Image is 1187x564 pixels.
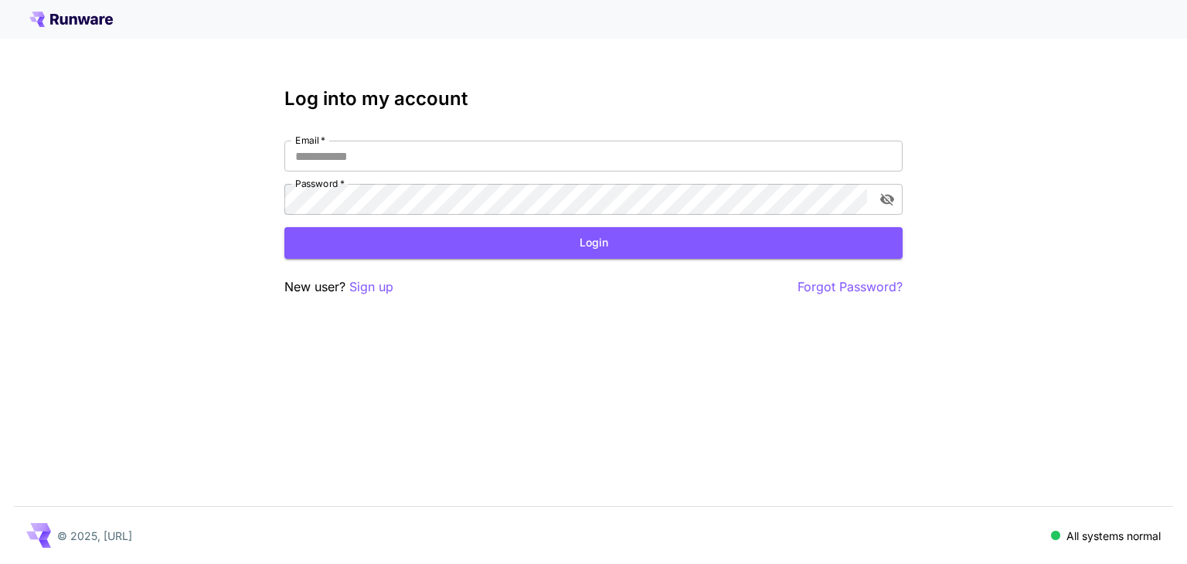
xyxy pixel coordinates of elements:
[284,277,393,297] p: New user?
[295,177,345,190] label: Password
[284,227,903,259] button: Login
[349,277,393,297] button: Sign up
[873,185,901,213] button: toggle password visibility
[1066,528,1161,544] p: All systems normal
[295,134,325,147] label: Email
[284,88,903,110] h3: Log into my account
[798,277,903,297] button: Forgot Password?
[57,528,132,544] p: © 2025, [URL]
